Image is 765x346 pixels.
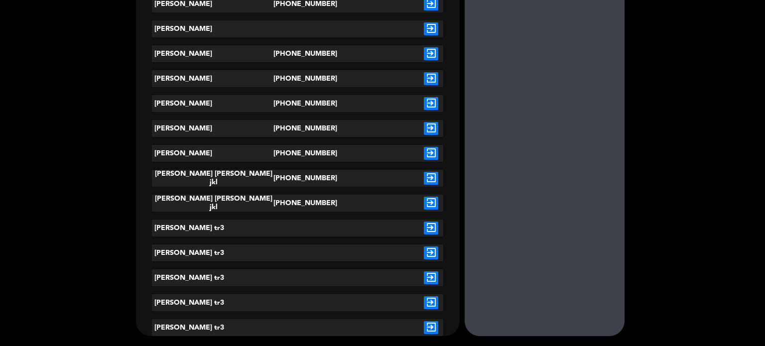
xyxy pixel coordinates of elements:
div: [PHONE_NUMBER] [273,45,322,62]
div: [PERSON_NAME] [152,120,273,137]
i: exit_to_app [424,321,438,334]
i: exit_to_app [424,296,438,309]
div: [PERSON_NAME] [152,45,273,62]
i: exit_to_app [424,47,438,60]
i: exit_to_app [424,172,438,185]
div: [PERSON_NAME] [PERSON_NAME] jkl [152,170,273,187]
div: [PHONE_NUMBER] [273,70,322,87]
div: [PERSON_NAME] tr3 [152,319,273,336]
i: exit_to_app [424,271,438,284]
div: [PERSON_NAME] [152,145,273,162]
div: [PHONE_NUMBER] [273,120,322,137]
i: exit_to_app [424,222,438,234]
i: exit_to_app [424,197,438,210]
i: exit_to_app [424,122,438,135]
i: exit_to_app [424,22,438,35]
i: exit_to_app [424,147,438,160]
div: [PERSON_NAME] [152,20,273,37]
div: [PERSON_NAME] [152,95,273,112]
div: [PHONE_NUMBER] [273,95,322,112]
div: [PERSON_NAME] tr3 [152,220,273,236]
div: [PERSON_NAME] tr3 [152,244,273,261]
div: [PHONE_NUMBER] [273,170,322,187]
div: [PHONE_NUMBER] [273,145,322,162]
div: [PERSON_NAME] [PERSON_NAME] jkl [152,195,273,212]
div: [PHONE_NUMBER] [273,195,322,212]
i: exit_to_app [424,246,438,259]
div: [PERSON_NAME] [152,70,273,87]
div: [PERSON_NAME] tr3 [152,269,273,286]
i: exit_to_app [424,97,438,110]
i: exit_to_app [424,72,438,85]
div: [PERSON_NAME] tr3 [152,294,273,311]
